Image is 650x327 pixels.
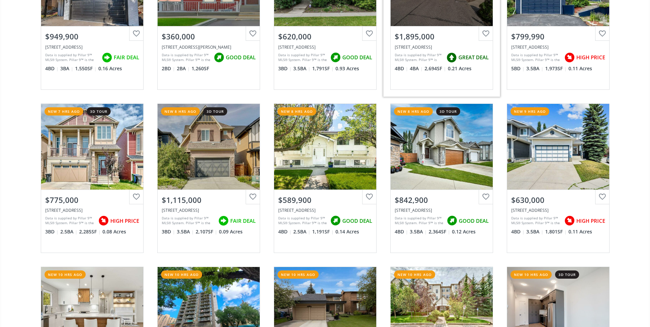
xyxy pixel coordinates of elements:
div: Data is supplied by Pillar 9™ MLS® System. Pillar 9™ is the owner of the copyright in its MLS® Sy... [45,52,98,63]
span: 0.21 Acres [448,65,471,72]
div: $589,900 [278,195,372,205]
img: rating icon [445,51,458,64]
span: 2.5 BA [293,228,310,235]
span: 2,694 SF [425,65,446,72]
span: FAIR DEAL [114,54,139,61]
span: 0.09 Acres [219,228,243,235]
div: 24 Hawkwood Crescent NW, Calgary, AB T3G 1X5 [511,44,605,50]
span: 3 BA [60,65,73,72]
div: 3010 8 Street SW, Calgary, AB T2T 3A2 [395,44,489,50]
img: rating icon [329,214,342,228]
span: 4 BD [278,228,292,235]
span: 3 BD [278,65,292,72]
span: HIGH PRICE [110,217,139,225]
a: new 8 hrs ago3d tour$842,900[STREET_ADDRESS]Data is supplied by Pillar 9™ MLS® System. Pillar 9™ ... [383,97,500,260]
span: 3 BD [162,228,175,235]
span: FAIR DEAL [230,217,256,225]
span: 1,260 SF [192,65,209,72]
span: 4 BD [395,65,408,72]
span: 2 BA [177,65,190,72]
span: HIGH PRICE [576,217,605,225]
span: 0.93 Acres [335,65,359,72]
div: Data is supplied by Pillar 9™ MLS® System. Pillar 9™ is the owner of the copyright in its MLS® Sy... [511,52,561,63]
span: 0.14 Acres [335,228,359,235]
span: 4 BD [511,228,525,235]
span: 3.5 BA [177,228,194,235]
div: 521 Rocky Ridge View NW, Calgary, AB T3G4X3 [395,207,489,213]
div: Data is supplied by Pillar 9™ MLS® System. Pillar 9™ is the owner of the copyright in its MLS® Sy... [162,52,210,63]
div: Data is supplied by Pillar 9™ MLS® System. Pillar 9™ is the owner of the copyright in its MLS® Sy... [395,216,443,226]
span: GOOD DEAL [459,217,489,225]
img: rating icon [212,51,226,64]
span: 0.08 Acres [102,228,126,235]
div: $775,000 [45,195,139,205]
span: 5 BD [511,65,525,72]
span: GOOD DEAL [226,54,256,61]
img: rating icon [217,214,230,228]
span: 3.5 BA [410,228,427,235]
div: $799,990 [511,31,605,42]
span: 3 BD [45,228,59,235]
div: $1,115,000 [162,195,256,205]
div: 18 Marquis Cove SE, Calgary, AB T3B 1V8 [162,207,256,213]
span: 0.11 Acres [568,65,592,72]
img: rating icon [97,214,110,228]
span: 2.5 BA [60,228,77,235]
span: 1,791 SF [312,65,334,72]
img: rating icon [100,51,114,64]
a: new 8 hrs ago3d tour$1,115,000[STREET_ADDRESS]Data is supplied by Pillar 9™ MLS® System. Pillar 9... [150,97,267,260]
div: Data is supplied by Pillar 9™ MLS® System. Pillar 9™ is the owner of the copyright in its MLS® Sy... [511,216,561,226]
div: 523 Cranford Mews SE, Calgary, AB T3M 2P1 [162,44,256,50]
div: 687 Brookpark Drive SW, Calgary, AB T2W 2X2 [278,207,372,213]
div: $360,000 [162,31,256,42]
span: 3.5 BA [526,228,543,235]
span: 2,107 SF [196,228,217,235]
div: Data is supplied by Pillar 9™ MLS® System. Pillar 9™ is the owner of the copyright in its MLS® Sy... [395,52,443,63]
img: rating icon [445,214,459,228]
div: Data is supplied by Pillar 9™ MLS® System. Pillar 9™ is the owner of the copyright in its MLS® Sy... [278,52,327,63]
span: 1,191 SF [312,228,334,235]
a: new 7 hrs ago3d tour$775,000[STREET_ADDRESS]Data is supplied by Pillar 9™ MLS® System. Pillar 9™ ... [34,97,150,260]
span: 3.5 BA [526,65,543,72]
div: $842,900 [395,195,489,205]
div: Data is supplied by Pillar 9™ MLS® System. Pillar 9™ is the owner of the copyright in its MLS® Sy... [162,216,215,226]
a: new 9 hrs ago$630,000[STREET_ADDRESS]Data is supplied by Pillar 9™ MLS® System. Pillar 9™ is the ... [500,97,616,260]
span: GOOD DEAL [342,217,372,225]
span: 2,285 SF [79,228,101,235]
span: 1,801 SF [545,228,567,235]
span: 0.12 Acres [452,228,476,235]
span: GREAT DEAL [458,54,489,61]
span: 4 BA [410,65,423,72]
div: 222 Cityside Road NE, Calgary, AB T3N 1J2 [45,207,139,213]
a: new 8 hrs ago$589,900[STREET_ADDRESS]Data is supplied by Pillar 9™ MLS® System. Pillar 9™ is the ... [267,97,383,260]
div: Data is supplied by Pillar 9™ MLS® System. Pillar 9™ is the owner of the copyright in its MLS® Sy... [278,216,327,226]
span: 2,364 SF [429,228,450,235]
div: Data is supplied by Pillar 9™ MLS® System. Pillar 9™ is the owner of the copyright in its MLS® Sy... [45,216,95,226]
span: 4 BD [45,65,59,72]
span: GOOD DEAL [342,54,372,61]
div: $630,000 [511,195,605,205]
div: 139 River Rock Crescent SE, Calgary, AB T2C 4J2 [511,207,605,213]
div: 23 Edgewood Place NW, Calgary, AB T3A 2T8 [45,44,139,50]
span: 0.11 Acres [568,228,592,235]
div: $1,895,000 [395,31,489,42]
span: 3.5 BA [293,65,310,72]
div: $620,000 [278,31,372,42]
span: 2 BD [162,65,175,72]
span: 0.16 Acres [98,65,122,72]
span: 1,550 SF [75,65,97,72]
span: 1,973 SF [545,65,567,72]
span: HIGH PRICE [576,54,605,61]
img: rating icon [563,214,576,228]
img: rating icon [563,51,576,64]
span: 4 BD [395,228,408,235]
img: rating icon [329,51,342,64]
div: 4436 Elgin Avenue SE, Calgary, AB T2Z4W1 [278,44,372,50]
div: $949,900 [45,31,139,42]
